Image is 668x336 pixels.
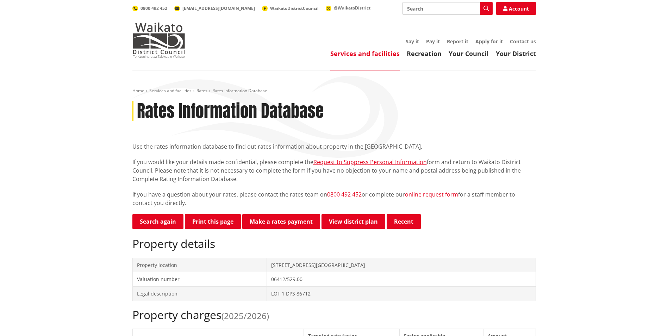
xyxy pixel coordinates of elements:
a: [EMAIL_ADDRESS][DOMAIN_NAME] [174,5,255,11]
td: 06412/529.00 [267,272,536,287]
span: WaikatoDistrictCouncil [270,5,319,11]
a: Services and facilities [330,49,400,58]
span: 0800 492 452 [141,5,167,11]
td: LOT 1 DPS 86712 [267,286,536,301]
a: Search again [132,214,183,229]
h1: Rates Information Database [137,101,324,122]
a: Apply for it [475,38,503,45]
a: Make a rates payment [242,214,320,229]
input: Search input [402,2,493,15]
td: Property location [132,258,267,272]
a: Recreation [407,49,442,58]
p: If you would like your details made confidential, please complete the form and return to Waikato ... [132,158,536,183]
a: 0800 492 452 [327,191,362,198]
button: Recent [387,214,421,229]
a: online request form [405,191,458,198]
a: WaikatoDistrictCouncil [262,5,319,11]
td: Valuation number [132,272,267,287]
a: Pay it [426,38,440,45]
a: Services and facilities [149,88,192,94]
img: Waikato District Council - Te Kaunihera aa Takiwaa o Waikato [132,23,185,58]
nav: breadcrumb [132,88,536,94]
a: Account [496,2,536,15]
button: Print this page [185,214,241,229]
a: Contact us [510,38,536,45]
span: Rates Information Database [212,88,267,94]
h2: Property details [132,237,536,250]
a: Request to Suppress Personal Information [313,158,427,166]
a: Home [132,88,144,94]
span: (2025/2026) [221,310,269,322]
a: Say it [406,38,419,45]
span: [EMAIL_ADDRESS][DOMAIN_NAME] [182,5,255,11]
a: Report it [447,38,468,45]
p: Use the rates information database to find out rates information about property in the [GEOGRAPHI... [132,142,536,151]
a: Rates [196,88,207,94]
a: @WaikatoDistrict [326,5,370,11]
td: [STREET_ADDRESS][GEOGRAPHIC_DATA] [267,258,536,272]
a: Your Council [449,49,489,58]
a: View district plan [321,214,385,229]
h2: Property charges [132,308,536,322]
td: Legal description [132,286,267,301]
a: Your District [496,49,536,58]
span: @WaikatoDistrict [334,5,370,11]
p: If you have a question about your rates, please contact the rates team on or complete our for a s... [132,190,536,207]
a: 0800 492 452 [132,5,167,11]
iframe: Messenger Launcher [636,306,661,332]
